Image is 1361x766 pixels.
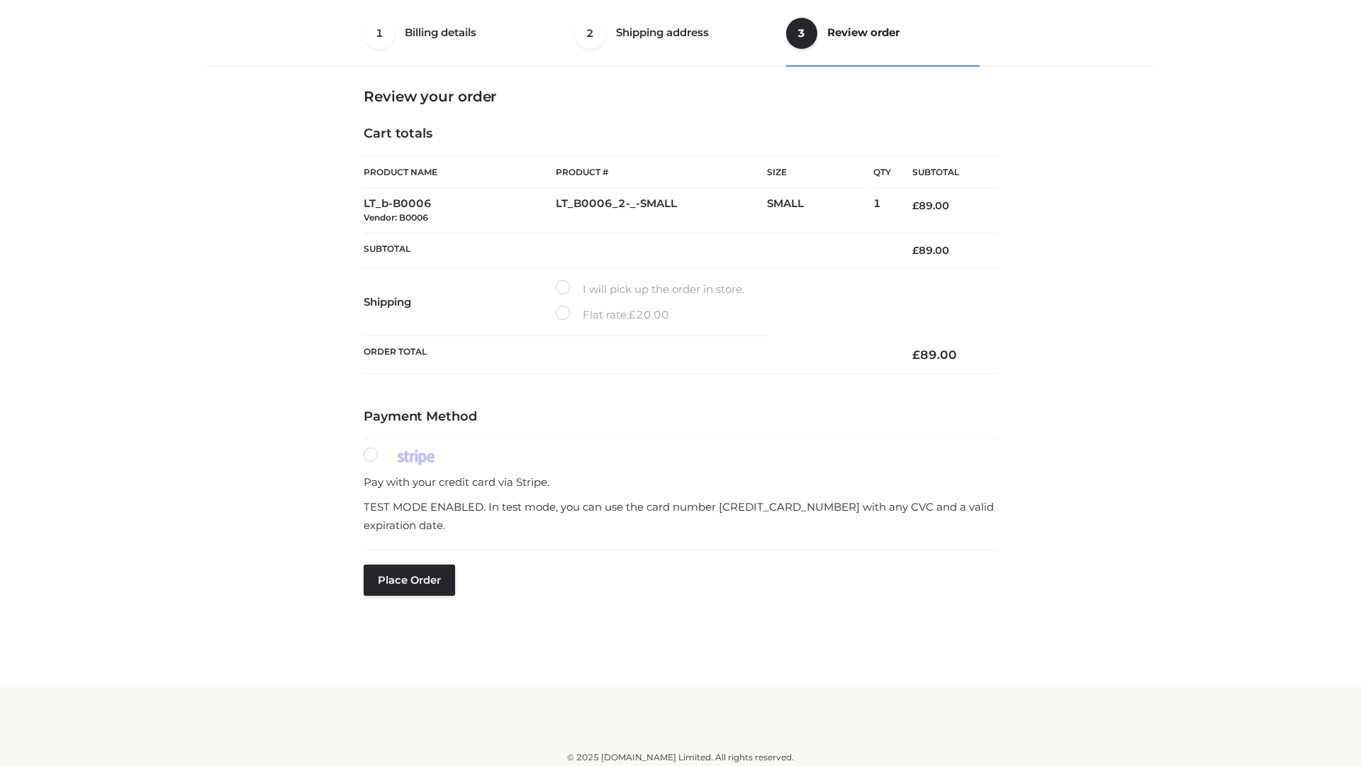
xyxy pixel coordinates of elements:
bdi: 89.00 [912,244,949,257]
td: LT_b-B0006 [364,189,556,233]
div: © 2025 [DOMAIN_NAME] Limited. All rights reserved. [211,750,1150,765]
p: TEST MODE ENABLED. In test mode, you can use the card number [CREDIT_CARD_NUMBER] with any CVC an... [364,498,997,534]
label: Flat rate: [556,306,669,324]
bdi: 89.00 [912,199,949,212]
span: £ [912,199,919,212]
small: Vendor: B0006 [364,212,428,223]
th: Subtotal [891,157,997,189]
h4: Cart totals [364,126,997,142]
span: £ [629,308,636,321]
td: SMALL [767,189,873,233]
bdi: 20.00 [629,308,669,321]
bdi: 89.00 [912,348,957,362]
th: Shipping [364,268,556,336]
th: Product Name [364,156,556,189]
h4: Payment Method [364,409,997,425]
td: LT_B0006_2-_-SMALL [556,189,767,233]
p: Pay with your credit card via Stripe. [364,473,997,492]
th: Size [767,157,866,189]
th: Order Total [364,336,891,374]
span: £ [912,348,920,362]
th: Product # [556,156,767,189]
h3: Review your order [364,88,997,105]
td: 1 [873,189,891,233]
label: I will pick up the order in store. [556,280,744,299]
span: £ [912,244,919,257]
th: Qty [873,156,891,189]
th: Subtotal [364,233,891,267]
button: Place order [364,565,455,596]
